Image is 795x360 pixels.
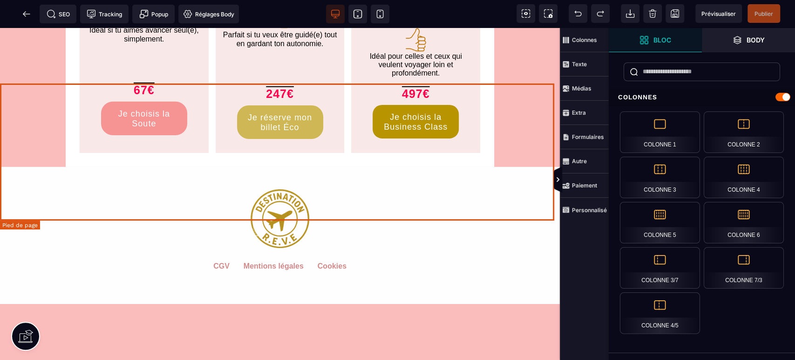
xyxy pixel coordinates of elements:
[620,157,700,198] div: Colonne 3
[178,5,239,23] span: Favicon
[620,202,700,243] div: Colonne 5
[560,28,609,52] span: Colonnes
[609,28,702,52] span: Ouvrir les blocs
[609,89,795,106] div: Colonnes
[251,139,309,220] img: 6bc32b15c6a1abf2dae384077174aadc_LOGOT15p.png
[560,76,609,101] span: Médias
[237,77,323,111] button: Je réserve mon billet Éco
[244,234,304,262] default: Mentions légales
[701,10,736,17] span: Prévisualiser
[569,4,587,23] span: Défaire
[560,198,609,222] span: Personnalisé
[516,4,535,23] span: Voir les composants
[704,202,784,243] div: Colonne 6
[702,28,795,52] span: Ouvrir les calques
[572,85,591,92] strong: Médias
[560,173,609,198] span: Paiement
[560,52,609,76] span: Texte
[139,9,168,19] span: Popup
[704,157,784,198] div: Colonne 4
[560,125,609,149] span: Formulaires
[101,74,187,107] button: Je choisis la Soute
[560,149,609,173] span: Autre
[621,4,639,23] span: Importer
[183,9,234,19] span: Réglages Body
[80,5,129,23] span: Code de suivi
[666,4,684,23] span: Enregistrer
[373,77,459,111] button: Je choisis la Business Class
[318,234,347,262] default: Cookies
[132,5,175,23] span: Créer une alerte modale
[620,292,700,334] div: Colonne 4/5
[572,61,587,68] strong: Texte
[572,133,604,140] strong: Formulaires
[572,207,607,214] strong: Personnalisé
[371,5,389,23] span: Voir mobile
[572,109,586,116] strong: Extra
[643,4,662,23] span: Nettoyage
[572,36,597,43] strong: Colonnes
[754,10,773,17] span: Publier
[609,166,618,194] span: Afficher les vues
[704,111,784,153] div: Colonne 2
[572,182,597,189] strong: Paiement
[620,111,700,153] div: Colonne 1
[704,247,784,289] div: Colonne 7/3
[653,36,671,43] strong: Bloc
[40,5,76,23] span: Métadata SEO
[326,5,345,23] span: Voir bureau
[348,5,367,23] span: Voir tablette
[747,4,780,23] span: Enregistrer le contenu
[572,158,587,165] strong: Autre
[591,4,610,23] span: Rétablir
[17,5,36,23] span: Retour
[47,9,70,19] span: SEO
[695,4,742,23] span: Aperçu
[620,247,700,289] div: Colonne 3/7
[213,234,230,262] default: CGV
[539,4,557,23] span: Capture d'écran
[87,9,122,19] span: Tracking
[370,21,462,49] span: Idéal pour celles et ceux qui veulent voyager loin et profondément.
[747,36,765,43] strong: Body
[560,101,609,125] span: Extra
